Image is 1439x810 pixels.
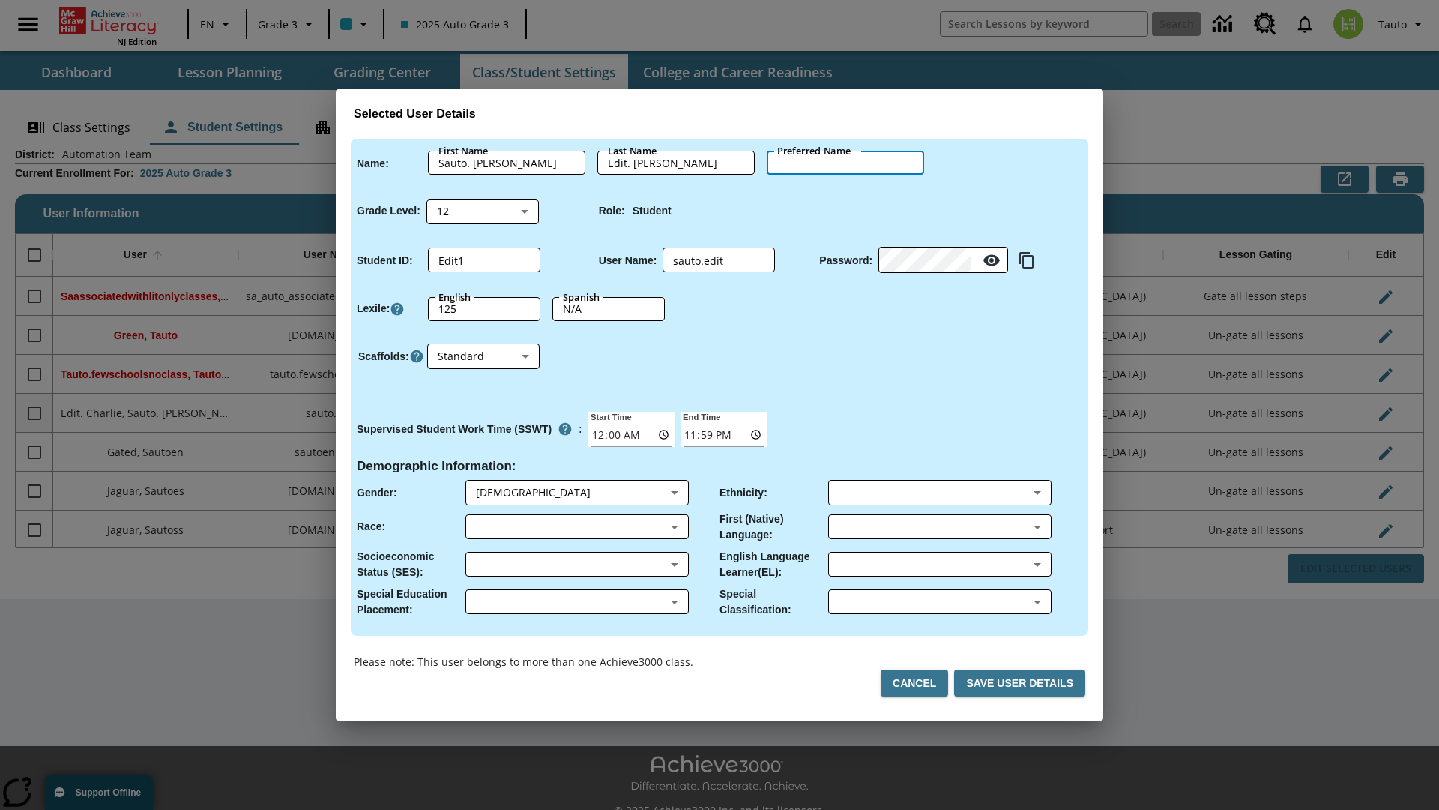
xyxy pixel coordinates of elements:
[954,670,1085,697] button: Save User Details
[438,290,471,304] label: English
[977,245,1007,275] button: Reveal Password
[681,410,720,422] label: End Time
[426,199,539,223] div: 12
[357,415,582,442] div: :
[357,459,516,475] h4: Demographic Information :
[719,485,767,501] p: Ethnicity :
[357,519,385,535] p: Race :
[390,301,405,316] a: Click here to know more about Lexiles, Will open in new tab
[357,156,389,172] p: Name :
[777,144,851,157] label: Preferred Name
[357,549,465,580] p: Socioeconomic Status (SES) :
[476,485,665,500] div: Male
[358,349,409,364] p: Scaffolds :
[428,248,540,272] div: Student ID
[563,290,600,304] label: Spanish
[1014,247,1040,273] button: Copy text to clipboard
[552,415,579,442] button: Supervised Student Work Time is the timeframe when students can take LevelSet and when lessons ar...
[357,485,397,501] p: Gender :
[633,203,672,219] p: Student
[357,421,552,437] p: Supervised Student Work Time (SSWT)
[357,253,413,268] p: Student ID :
[427,344,540,369] div: Scaffolds
[599,253,657,268] p: User Name :
[878,248,1008,273] div: Password
[599,203,625,219] p: Role :
[438,144,489,157] label: First Name
[588,410,632,422] label: Start Time
[409,349,424,364] button: Click here to know more about Scaffolds
[357,586,465,618] p: Special Education Placement :
[427,344,540,369] div: Standard
[357,203,420,219] p: Grade Level :
[354,654,693,670] p: Please note: This user belongs to more than one Achieve3000 class.
[354,107,1085,121] h3: Selected User Details
[719,549,828,580] p: English Language Learner(EL) :
[608,144,657,157] label: Last Name
[663,248,775,272] div: User Name
[881,670,948,697] button: Cancel
[426,199,539,223] div: Grade Level
[719,586,828,618] p: Special Classification :
[357,301,390,316] p: Lexile :
[819,253,872,268] p: Password :
[719,511,828,543] p: First (Native) Language :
